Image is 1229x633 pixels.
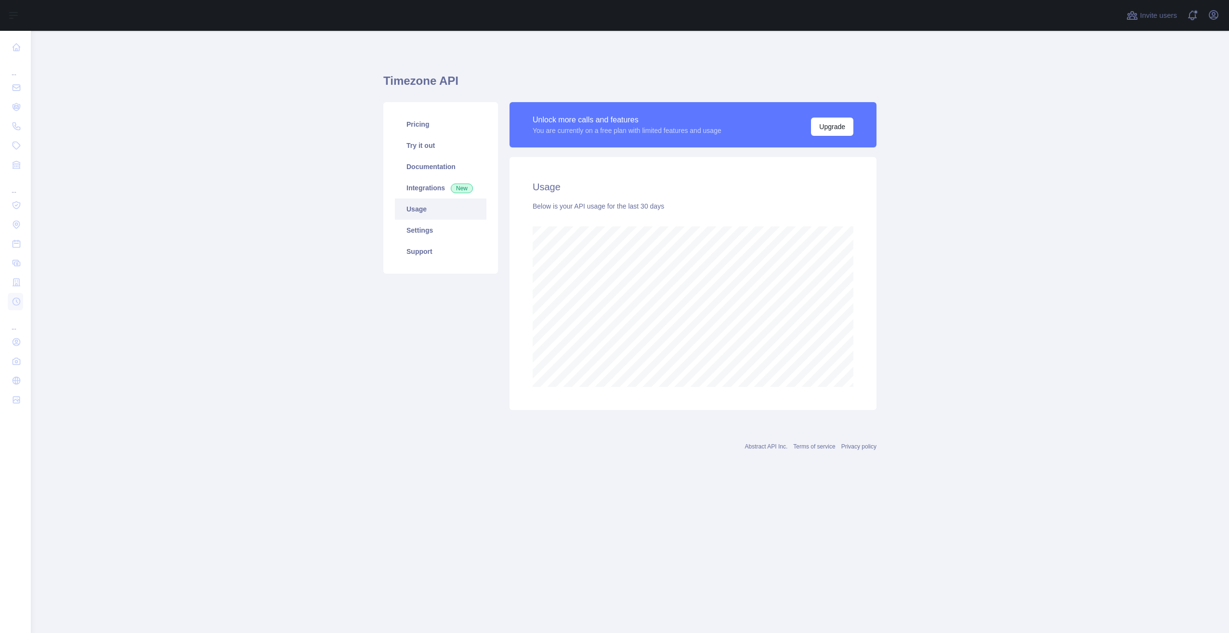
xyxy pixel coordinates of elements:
a: Pricing [395,114,486,135]
div: Below is your API usage for the last 30 days [533,201,853,211]
a: Try it out [395,135,486,156]
button: Invite users [1124,8,1179,23]
h2: Usage [533,180,853,194]
a: Documentation [395,156,486,177]
a: Terms of service [793,443,835,450]
button: Upgrade [811,118,853,136]
div: ... [8,175,23,195]
div: Unlock more calls and features [533,114,721,126]
a: Settings [395,220,486,241]
h1: Timezone API [383,73,876,96]
div: ... [8,312,23,331]
a: Support [395,241,486,262]
span: Invite users [1140,10,1177,21]
div: ... [8,58,23,77]
a: Usage [395,198,486,220]
a: Privacy policy [841,443,876,450]
a: Abstract API Inc. [745,443,788,450]
div: You are currently on a free plan with limited features and usage [533,126,721,135]
a: Integrations New [395,177,486,198]
span: New [451,184,473,193]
